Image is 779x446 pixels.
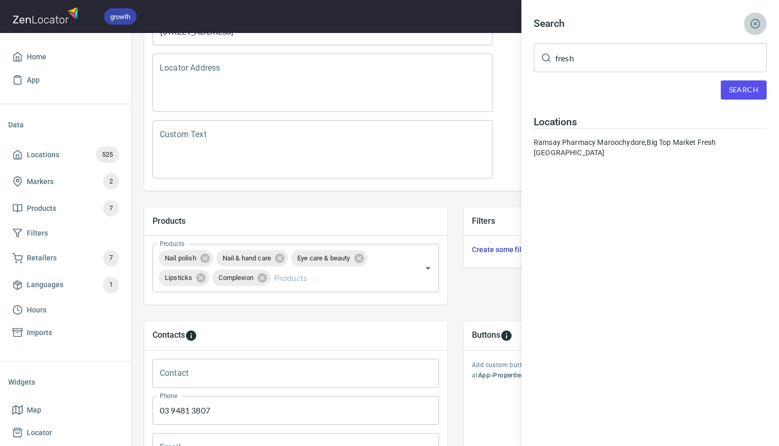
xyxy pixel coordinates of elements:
[534,137,767,158] div: Ramsay Pharmacy Maroochydore, Big Top Market Fresh [GEOGRAPHIC_DATA]
[534,18,565,30] h4: Search
[534,137,767,158] a: Ramsay Pharmacy Maroochydore,Big Top Market Fresh [GEOGRAPHIC_DATA]
[729,84,758,96] span: Search
[534,116,767,128] h4: Locations
[721,80,767,100] button: Search
[555,43,767,72] input: Search for locations, markers or anything you want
